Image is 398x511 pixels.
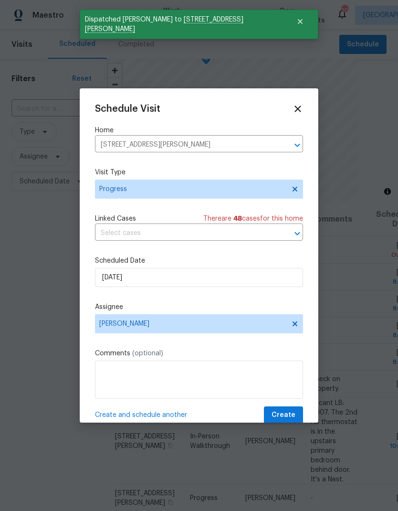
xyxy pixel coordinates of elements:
button: Create [264,406,303,424]
span: 48 [233,215,242,222]
label: Home [95,126,303,135]
button: Open [291,138,304,152]
button: Open [291,227,304,240]
label: Assignee [95,302,303,312]
input: M/D/YYYY [95,268,303,287]
span: Close [293,104,303,114]
span: There are case s for this home [203,214,303,224]
span: Schedule Visit [95,104,160,114]
span: Dispatched [PERSON_NAME] to [80,10,284,39]
span: Create [272,409,295,421]
input: Select cases [95,226,276,241]
label: Visit Type [95,168,303,177]
span: Progress [99,184,285,194]
label: Scheduled Date [95,256,303,266]
button: Close [284,12,316,31]
input: Enter in an address [95,138,276,152]
label: Comments [95,349,303,358]
span: Create and schedule another [95,410,187,420]
span: Linked Cases [95,214,136,224]
span: [PERSON_NAME] [99,320,286,328]
span: (optional) [132,350,163,357]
